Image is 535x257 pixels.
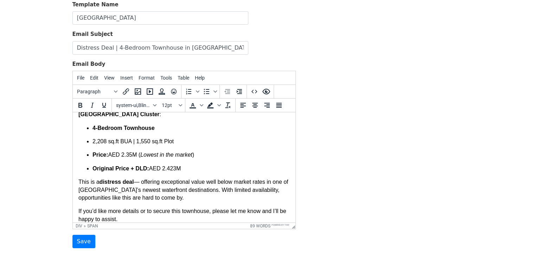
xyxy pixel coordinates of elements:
[250,224,270,228] button: 89 words
[221,86,233,98] button: Decrease indent
[187,99,204,111] div: Text color
[200,86,218,98] div: Bullet list
[116,102,151,108] span: system-ui,BlinkMacSystemFont,-apple-system,Segoe UI,Roboto,Oxygen,Ubuntu,Cantarell,Fira Sans,Droi...
[77,75,84,81] span: File
[248,86,260,98] button: Source code
[73,112,295,222] iframe: Rich Text Area. Press ALT-0 for help.
[76,224,82,228] div: div
[237,99,249,111] button: Align left
[273,99,285,111] button: Justify
[72,60,106,68] label: Email Body
[120,86,132,98] button: Insert/edit link
[222,99,234,111] button: Clear formatting
[204,99,222,111] div: Background color
[6,95,217,111] p: If you’d like more details or to secure this townhouse, please let me know and I’ll be happy to a...
[159,99,184,111] button: Font sizes
[72,1,119,9] label: Template Name
[260,86,272,98] button: Preview
[500,223,535,257] iframe: Chat Widget
[156,86,168,98] button: Insert template
[86,99,98,111] button: Italic
[72,235,95,248] input: Save
[84,224,86,228] div: »
[77,89,112,94] span: Paragraph
[249,99,261,111] button: Align center
[132,86,144,98] button: Insert/edit image
[261,99,273,111] button: Align right
[272,224,289,226] a: Powered by Tiny
[90,75,98,81] span: Edit
[72,30,113,38] label: Email Subject
[139,75,155,81] span: Format
[168,86,180,98] button: Emoticons
[289,223,295,229] div: Resize
[87,224,98,228] div: span
[160,75,172,81] span: Tools
[233,86,245,98] button: Increase indent
[183,86,200,98] div: Numbered list
[162,102,177,108] span: 12pt
[74,99,86,111] button: Bold
[178,75,189,81] span: Table
[144,86,156,98] button: Insert/edit media
[113,99,159,111] button: Fonts
[120,75,133,81] span: Insert
[104,75,115,81] span: View
[195,75,205,81] span: Help
[74,86,120,98] button: Blocks
[98,99,110,111] button: Underline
